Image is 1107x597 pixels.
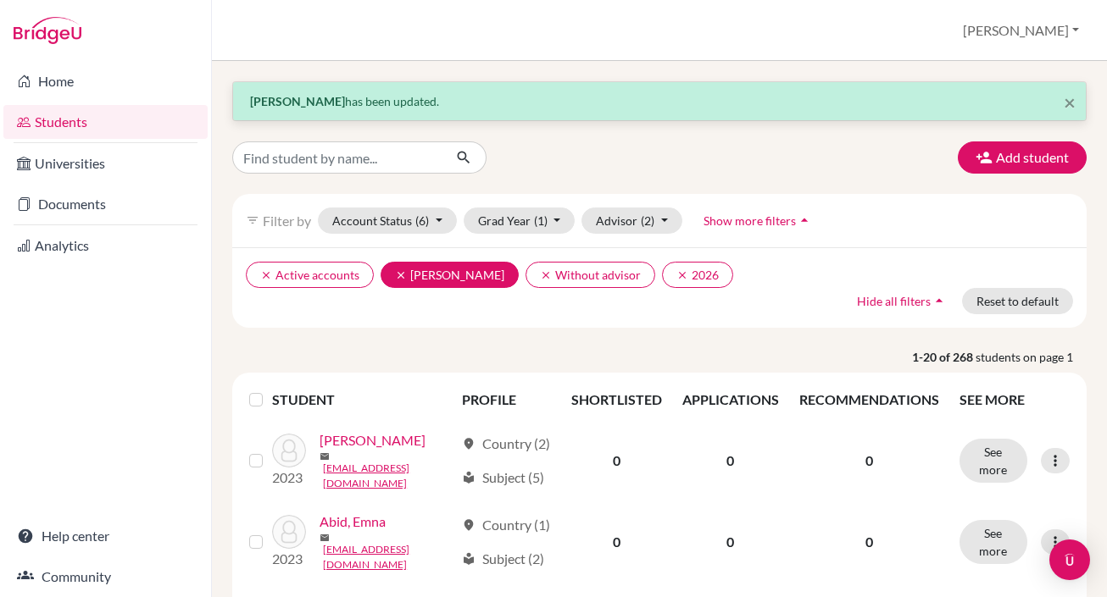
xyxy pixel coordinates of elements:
[3,187,208,221] a: Documents
[3,105,208,139] a: Students
[3,519,208,553] a: Help center
[250,94,345,108] strong: [PERSON_NAME]
[689,207,827,234] button: Show more filtersarrow_drop_up
[246,213,259,227] i: filter_list
[672,379,789,420] th: APPLICATIONS
[3,560,208,594] a: Community
[260,269,272,281] i: clear
[462,434,550,454] div: Country (2)
[272,434,306,467] img: Abid, Aicha
[789,379,949,420] th: RECOMMENDATIONS
[272,549,306,569] p: 2023
[3,229,208,263] a: Analytics
[462,549,544,569] div: Subject (2)
[526,262,655,288] button: clearWithout advisor
[272,379,452,420] th: STUDENT
[561,379,672,420] th: SHORTLISTED
[3,64,208,98] a: Home
[14,17,81,44] img: Bridge-U
[931,292,948,309] i: arrow_drop_up
[912,348,976,366] strong: 1-20 of 268
[1064,92,1076,113] button: Close
[320,451,330,462] span: mail
[641,213,654,228] span: (2)
[272,515,306,549] img: Abid, Emna
[540,269,552,281] i: clear
[672,420,789,501] td: 0
[462,552,476,566] span: local_library
[323,461,454,491] a: [EMAIL_ADDRESS][DOMAIN_NAME]
[250,92,1069,110] p: has been updated.
[462,518,476,532] span: location_on
[452,379,561,420] th: PROFILE
[799,532,939,552] p: 0
[962,288,1073,314] button: Reset to default
[415,213,429,228] span: (6)
[3,146,208,180] a: Universities
[323,542,454,572] a: [EMAIL_ADDRESS][DOMAIN_NAME]
[464,207,576,234] button: Grad Year(1)
[672,501,789,583] td: 0
[1064,90,1076,114] span: ×
[232,141,442,174] input: Find student by name...
[960,439,1028,483] button: See more
[704,213,796,228] span: Show more filters
[263,213,311,229] span: Filter by
[320,533,330,543] span: mail
[949,379,1081,420] th: SEE MORE
[320,511,386,532] a: Abid, Emna
[958,141,1087,174] button: Add student
[976,348,1087,366] span: students on page 1
[843,288,962,314] button: Hide all filtersarrow_drop_up
[662,262,733,288] button: clear2026
[857,294,931,308] span: Hide all filters
[462,471,476,484] span: local_library
[272,467,306,488] p: 2023
[462,467,544,488] div: Subject (5)
[462,515,550,535] div: Country (1)
[462,437,476,451] span: location_on
[799,451,939,471] p: 0
[581,207,682,234] button: Advisor(2)
[318,207,457,234] button: Account Status(6)
[676,269,688,281] i: clear
[246,262,374,288] button: clearActive accounts
[561,501,672,583] td: 0
[561,420,672,501] td: 0
[796,212,813,229] i: arrow_drop_up
[955,14,1087,47] button: [PERSON_NAME]
[320,430,426,451] a: [PERSON_NAME]
[960,520,1028,564] button: See more
[534,213,548,228] span: (1)
[395,269,407,281] i: clear
[381,262,519,288] button: clear[PERSON_NAME]
[1049,539,1090,580] div: Open Intercom Messenger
